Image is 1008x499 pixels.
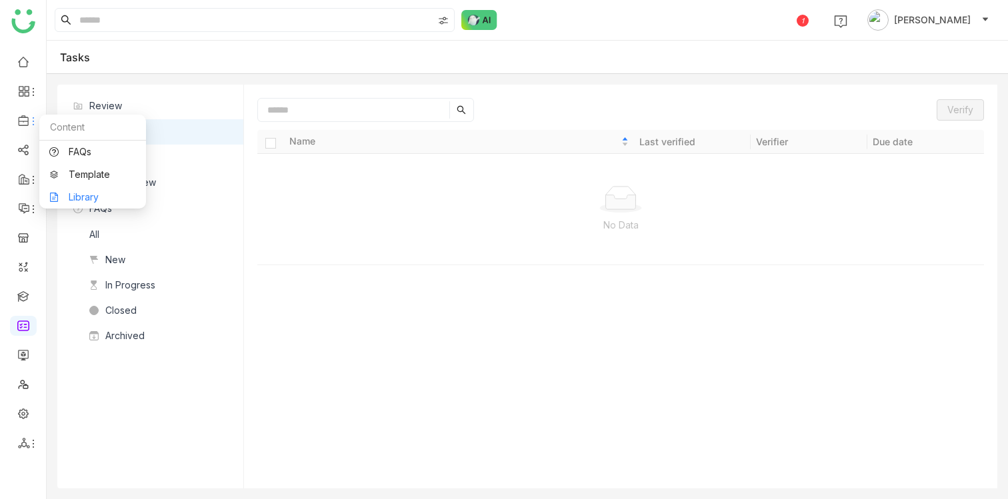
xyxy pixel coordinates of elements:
[89,227,99,242] div: All
[89,201,112,216] span: FAQs
[105,328,145,343] div: Archived
[438,15,449,26] img: search-type.svg
[634,130,751,154] th: Last verified
[105,278,155,292] div: In Progress
[865,9,992,31] button: [PERSON_NAME]
[49,170,136,179] a: Template
[105,252,125,267] div: New
[894,13,971,27] span: [PERSON_NAME]
[461,10,497,30] img: ask-buddy-normal.svg
[49,147,136,157] a: FAQs
[11,9,35,33] img: logo
[60,51,90,64] div: Tasks
[89,99,122,113] span: Review
[268,218,973,233] p: No Data
[39,115,146,141] div: Content
[937,99,984,121] button: Verify
[867,9,889,31] img: avatar
[867,130,984,154] th: Due date
[751,130,867,154] th: Verifier
[49,193,136,202] a: Library
[834,15,847,28] img: help.svg
[105,303,137,318] div: Closed
[797,15,809,27] div: 1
